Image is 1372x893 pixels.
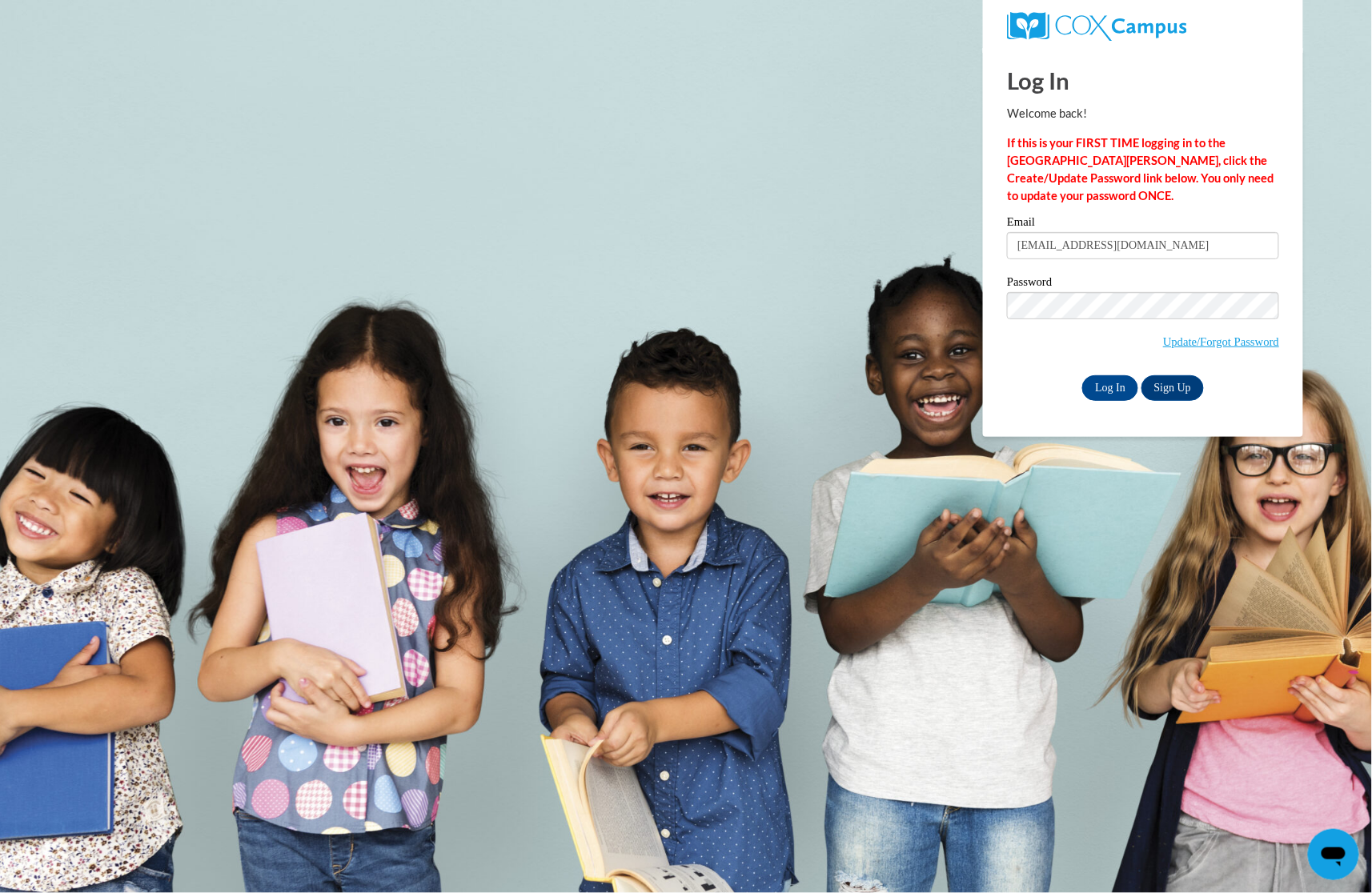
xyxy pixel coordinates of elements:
[1308,829,1359,880] iframe: Button to launch messaging window
[1007,216,1279,232] label: Email
[1007,12,1279,41] a: COX Campus
[1082,375,1138,401] input: Log In
[1007,64,1279,97] h1: Log In
[1007,136,1274,202] strong: If this is your FIRST TIME logging in to the [GEOGRAPHIC_DATA][PERSON_NAME], click the Create/Upd...
[1007,105,1279,122] p: Welcome back!
[1007,12,1186,41] img: COX Campus
[1141,375,1204,401] a: Sign Up
[1163,335,1279,348] a: Update/Forgot Password
[1007,276,1279,292] label: Password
